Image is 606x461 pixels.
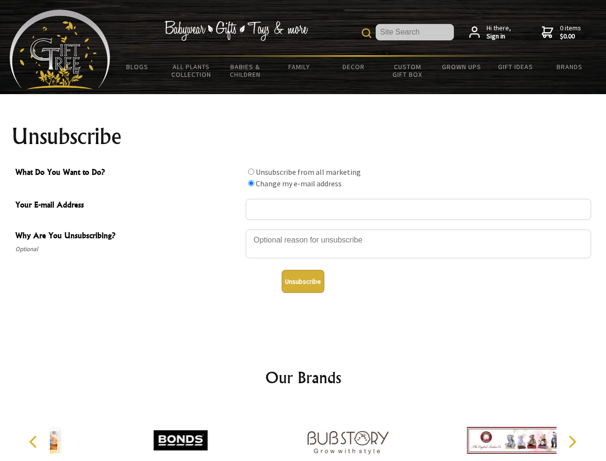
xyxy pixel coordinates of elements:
[248,169,254,175] input: What Do You Want to Do?
[248,180,254,186] input: What Do You Want to Do?
[256,167,361,177] label: Unsubscribe from all marketing
[165,57,219,85] a: All Plants Collection
[110,57,165,77] a: BLOGS
[164,21,308,41] img: Babywear - Gifts - Toys & more
[273,57,327,77] a: Family
[282,270,324,293] button: Unsubscribe
[246,199,591,220] input: Your E-mail Address
[488,57,543,77] a: Gift Ideas
[15,230,241,243] span: Why Are You Unsubscribing?
[218,57,273,85] a: Babies & Children
[543,57,597,77] a: Brands
[487,24,511,41] span: Hi there,
[256,179,342,188] label: Change my e-mail address
[560,24,581,41] span: 0 items
[487,32,511,41] strong: Sign in
[560,32,581,41] strong: $0.00
[12,125,595,148] h1: Unsubscribe
[15,166,241,180] span: What Do You Want to Do?
[326,57,380,77] a: Decor
[362,28,371,38] img: product search
[376,24,454,40] input: Site Search
[24,431,45,452] button: Previous
[15,199,241,213] span: Your E-mail Address
[469,24,511,41] a: Hi there,Sign in
[246,230,591,258] textarea: Why Are You Unsubscribing?
[561,431,582,452] button: Next
[380,57,435,85] a: Custom Gift Box
[542,24,581,41] a: 0 items$0.00
[434,57,488,77] a: Grown Ups
[10,10,110,89] img: Babyware - Gifts - Toys and more...
[15,243,241,255] span: Optional
[19,366,587,389] h2: Our Brands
